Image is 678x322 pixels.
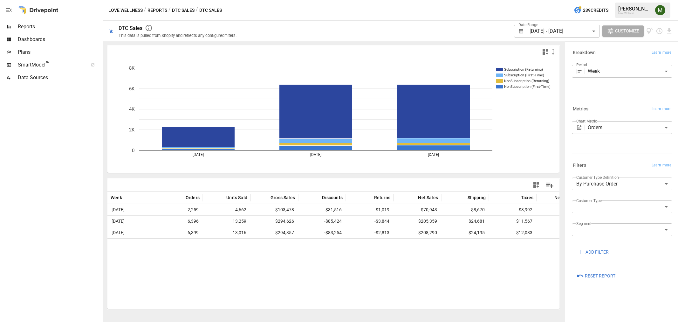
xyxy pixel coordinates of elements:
[323,204,343,215] span: -$31,516
[147,6,167,14] button: Reports
[111,194,122,201] span: Week
[129,86,135,92] text: 6K
[586,248,609,256] span: ADD FILTER
[655,5,665,15] img: Meredith Lacasse
[373,204,390,215] span: -$1,019
[504,67,543,72] text: Subscription (Returning)
[504,85,551,89] text: NonSubscription (First-Time)
[111,216,126,227] span: [DATE]
[572,246,613,258] button: ADD FILTER
[571,4,611,16] button: 239Credits
[322,194,343,201] span: Discounts
[108,6,143,14] button: Love Wellness
[504,79,549,83] text: NonSubscription (Returning)
[530,25,599,38] div: [DATE] - [DATE]
[646,25,654,37] button: View documentation
[588,65,672,78] div: Week
[373,216,390,227] span: -$3,844
[652,162,671,169] span: Learn more
[470,204,486,215] span: $8,670
[234,204,247,215] span: 4,662
[515,227,533,238] span: $12,083
[196,6,198,14] div: /
[652,106,671,112] span: Learn more
[515,216,533,227] span: $11,567
[588,121,672,134] div: Orders
[18,23,102,31] span: Reports
[518,22,538,27] label: Date Range
[572,178,672,190] div: By Purchase Order
[129,127,135,133] text: 2K
[618,6,651,12] div: [PERSON_NAME]
[323,227,343,238] span: -$83,254
[274,227,295,238] span: $294,357
[132,148,134,153] text: 0
[656,27,663,35] button: Schedule report
[232,216,247,227] span: 13,259
[576,198,602,203] label: Customer Type
[18,61,84,69] span: SmartModel
[420,204,438,215] span: $70,943
[187,227,200,238] span: 6,399
[573,106,588,113] h6: Metrics
[310,152,321,157] text: [DATE]
[573,162,586,169] h6: Filters
[521,194,533,201] span: Taxes
[418,194,438,201] span: Net Sales
[417,227,438,238] span: $208,290
[428,152,439,157] text: [DATE]
[226,194,247,201] span: Units Sold
[554,194,581,201] span: Net Revenue
[274,216,295,227] span: $294,626
[576,118,597,124] label: Chart Metric
[111,227,126,238] span: [DATE]
[576,175,619,180] label: Customer Type Definition
[468,194,486,201] span: Shipping
[576,62,587,67] label: Period
[468,216,486,227] span: $24,681
[172,6,195,14] button: DTC Sales
[417,216,438,227] span: $205,359
[129,106,135,112] text: 4K
[585,272,615,280] span: Reset Report
[504,73,544,77] text: Subscription (First-Time)
[187,216,200,227] span: 6,396
[666,27,673,35] button: Download report
[374,194,390,201] span: Returns
[168,6,171,14] div: /
[193,152,204,157] text: [DATE]
[119,25,142,31] div: DTC Sales
[572,270,620,282] button: Reset Report
[18,74,102,81] span: Data Sources
[573,49,596,56] h6: Breakdown
[144,6,146,14] div: /
[108,28,113,34] div: 🛍
[107,58,560,173] svg: A chart.
[18,48,102,56] span: Plans
[518,204,533,215] span: $3,992
[468,227,486,238] span: $24,195
[45,60,50,68] span: ™
[651,1,669,19] button: Meredith Lacasse
[232,227,247,238] span: 13,016
[615,27,639,35] span: Customize
[583,6,608,14] span: 239 Credits
[373,227,390,238] span: -$2,813
[129,65,135,71] text: 8K
[187,204,200,215] span: 2,259
[543,178,557,192] button: Manage Columns
[119,33,236,38] div: This data is pulled from Shopify and reflects any configured filters.
[186,194,200,201] span: Orders
[576,221,591,226] label: Segment
[271,194,295,201] span: Gross Sales
[111,204,126,215] span: [DATE]
[18,36,102,43] span: Dashboards
[274,204,295,215] span: $103,478
[323,216,343,227] span: -$85,424
[602,25,644,37] button: Customize
[618,12,651,15] div: Love Wellness
[652,50,671,56] span: Learn more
